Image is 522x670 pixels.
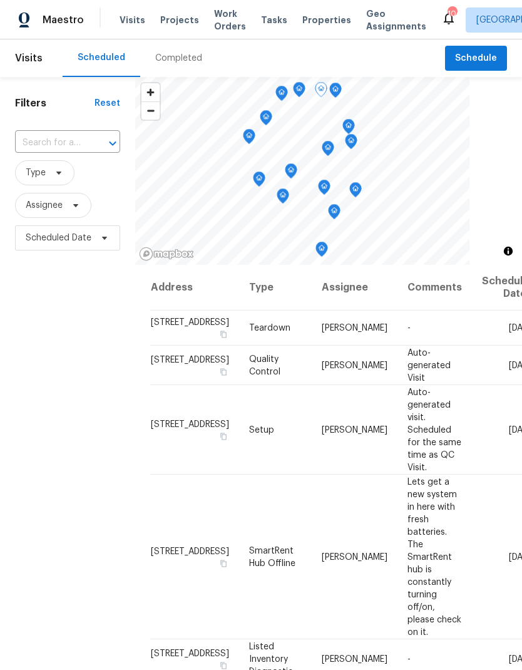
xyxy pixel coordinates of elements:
span: - [407,324,411,332]
button: Copy Address [218,366,229,377]
div: Map marker [315,242,328,261]
span: Lets get a new system in here with fresh batteries. The SmartRent hub is constantly turning off/o... [407,477,461,636]
span: Schedule [455,51,497,66]
span: [PERSON_NAME] [322,425,387,434]
div: Map marker [342,119,355,138]
button: Copy Address [218,557,229,569]
button: Zoom out [141,101,160,120]
div: Map marker [322,141,334,160]
span: Maestro [43,14,84,26]
button: Open [104,135,121,152]
button: Zoom in [141,83,160,101]
span: Projects [160,14,199,26]
span: Toggle attribution [504,244,512,258]
span: [STREET_ADDRESS] [151,649,229,657]
div: Map marker [277,188,289,208]
span: [STREET_ADDRESS] [151,355,229,364]
div: Map marker [349,182,362,202]
div: Map marker [260,110,272,130]
span: Visits [15,44,43,72]
div: Map marker [318,180,330,199]
th: Address [150,265,239,311]
canvas: Map [135,77,469,265]
th: Comments [397,265,472,311]
span: Auto-generated visit. Scheduled for the same time as QC Visit. [407,388,461,472]
button: Toggle attribution [501,244,516,259]
div: Reset [95,97,120,110]
div: Map marker [253,172,265,191]
div: Map marker [315,82,327,101]
span: Scheduled Date [26,232,91,244]
th: Assignee [312,265,397,311]
span: Quality Control [249,354,280,376]
div: Scheduled [78,51,125,64]
span: [PERSON_NAME] [322,654,387,663]
span: Assignee [26,199,63,212]
div: Map marker [328,204,340,224]
div: 10 [448,8,456,20]
span: Zoom out [141,102,160,120]
div: Map marker [345,134,357,153]
div: Map marker [285,163,297,183]
span: [PERSON_NAME] [322,552,387,561]
span: SmartRent Hub Offline [249,546,295,567]
span: Properties [302,14,351,26]
span: [PERSON_NAME] [322,361,387,369]
span: Setup [249,425,274,434]
span: Type [26,167,46,179]
h1: Filters [15,97,95,110]
input: Search for an address... [15,133,85,153]
div: Map marker [293,82,305,101]
span: - [407,654,411,663]
span: Geo Assignments [366,8,426,33]
button: Copy Address [218,329,229,340]
div: Map marker [329,83,342,102]
span: [STREET_ADDRESS] [151,420,229,428]
span: [STREET_ADDRESS] [151,547,229,555]
a: Mapbox homepage [139,247,194,261]
span: Work Orders [214,8,246,33]
span: Auto-generated Visit [407,348,451,382]
button: Copy Address [218,430,229,441]
span: [PERSON_NAME] [322,324,387,332]
span: Visits [120,14,145,26]
div: Map marker [275,86,288,105]
span: [STREET_ADDRESS] [151,318,229,327]
span: Teardown [249,324,290,332]
span: Tasks [261,16,287,24]
th: Type [239,265,312,311]
div: Map marker [243,129,255,148]
div: Completed [155,52,202,64]
button: Schedule [445,46,507,71]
